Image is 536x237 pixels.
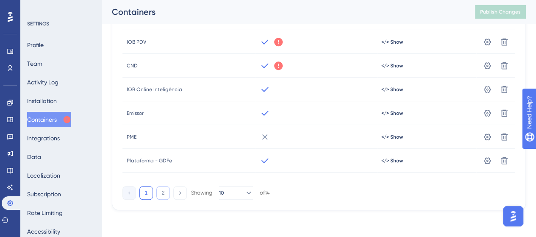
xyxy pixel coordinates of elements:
[27,93,57,109] button: Installation
[127,110,144,117] span: Emissor
[112,6,454,18] div: Containers
[127,157,172,164] span: Plataforma - GDFe
[127,62,138,69] span: CND
[381,86,403,93] button: </> Show
[127,86,182,93] span: IOB Online Inteligência
[381,110,403,117] button: </> Show
[27,205,63,220] button: Rate Limiting
[27,149,41,165] button: Data
[20,2,53,12] span: Need Help?
[27,37,44,53] button: Profile
[139,186,153,200] button: 1
[381,134,403,140] button: </> Show
[27,56,42,71] button: Team
[475,5,526,19] button: Publish Changes
[27,187,61,202] button: Subscription
[260,189,270,197] div: of 14
[27,168,60,183] button: Localization
[381,39,403,45] button: </> Show
[156,186,170,200] button: 2
[500,204,526,229] iframe: UserGuiding AI Assistant Launcher
[27,20,96,27] div: SETTINGS
[191,189,212,197] div: Showing
[381,157,403,164] button: </> Show
[27,75,58,90] button: Activity Log
[127,134,136,140] span: PME
[27,112,71,127] button: Containers
[381,62,403,69] button: </> Show
[219,190,224,196] span: 10
[219,186,253,200] button: 10
[127,39,146,45] span: IOB PDV
[27,131,60,146] button: Integrations
[480,8,521,15] span: Publish Changes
